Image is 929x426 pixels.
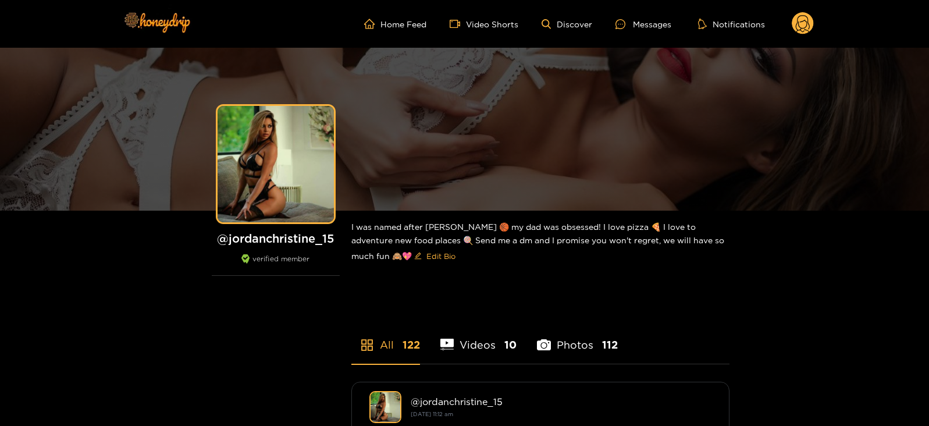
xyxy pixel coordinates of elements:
[412,247,458,265] button: editEdit Bio
[364,19,426,29] a: Home Feed
[360,338,374,352] span: appstore
[414,252,422,261] span: edit
[351,311,420,364] li: All
[450,19,518,29] a: Video Shorts
[542,19,592,29] a: Discover
[537,311,618,364] li: Photos
[602,338,618,352] span: 112
[212,254,340,276] div: verified member
[504,338,517,352] span: 10
[411,396,711,407] div: @ jordanchristine_15
[615,17,671,31] div: Messages
[411,411,453,417] small: [DATE] 11:12 am
[403,338,420,352] span: 122
[351,211,729,275] div: I was named after [PERSON_NAME] 🏀 my dad was obsessed! I love pizza 🍕 I love to adventure new foo...
[364,19,380,29] span: home
[369,391,401,423] img: jordanchristine_15
[426,250,455,262] span: Edit Bio
[450,19,466,29] span: video-camera
[695,18,768,30] button: Notifications
[440,311,517,364] li: Videos
[212,231,340,246] h1: @ jordanchristine_15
